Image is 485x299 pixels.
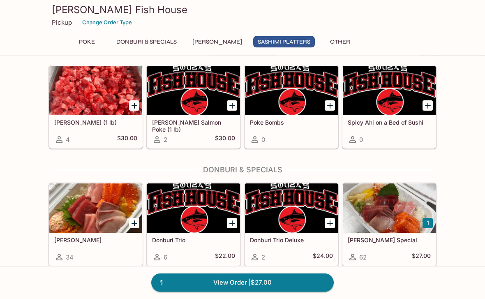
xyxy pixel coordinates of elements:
[52,3,433,16] h3: [PERSON_NAME] Fish House
[151,274,334,292] a: 1View Order |$27.00
[342,183,436,267] a: [PERSON_NAME] Special62$27.00
[359,136,363,144] span: 0
[412,253,431,262] h5: $27.00
[54,237,137,244] h5: [PERSON_NAME]
[423,101,433,111] button: Add Spicy Ahi on a Bed of Sushi
[117,135,137,145] h5: $30.00
[49,66,143,149] a: [PERSON_NAME] (1 lb)4$30.00
[112,36,181,48] button: Donburi & Specials
[68,36,105,48] button: Poke
[245,66,338,149] a: Poke Bombs0
[129,218,139,229] button: Add Sashimi Donburis
[250,119,333,126] h5: Poke Bombs
[261,136,265,144] span: 0
[49,183,143,267] a: [PERSON_NAME]34
[155,277,168,289] span: 1
[152,237,235,244] h5: Donburi Trio
[325,101,335,111] button: Add Poke Bombs
[343,66,436,116] div: Spicy Ahi on a Bed of Sushi
[152,119,235,133] h5: [PERSON_NAME] Salmon Poke (1 lb)
[49,184,142,233] div: Sashimi Donburis
[423,218,433,229] button: Add Souza Special
[129,101,139,111] button: Add Ahi Poke (1 lb)
[215,135,235,145] h5: $30.00
[245,184,338,233] div: Donburi Trio Deluxe
[227,101,237,111] button: Add Ora King Salmon Poke (1 lb)
[227,218,237,229] button: Add Donburi Trio
[313,253,333,262] h5: $24.00
[79,16,136,29] button: Change Order Type
[147,184,240,233] div: Donburi Trio
[325,218,335,229] button: Add Donburi Trio Deluxe
[245,66,338,116] div: Poke Bombs
[342,66,436,149] a: Spicy Ahi on a Bed of Sushi0
[164,136,167,144] span: 2
[215,253,235,262] h5: $22.00
[66,136,70,144] span: 4
[48,166,436,175] h4: Donburi & Specials
[147,66,240,116] div: Ora King Salmon Poke (1 lb)
[49,66,142,116] div: Ahi Poke (1 lb)
[359,254,367,262] span: 62
[66,254,74,262] span: 34
[261,254,265,262] span: 2
[321,36,358,48] button: Other
[147,183,240,267] a: Donburi Trio6$22.00
[343,184,436,233] div: Souza Special
[348,119,431,126] h5: Spicy Ahi on a Bed of Sushi
[253,36,315,48] button: Sashimi Platters
[348,237,431,244] h5: [PERSON_NAME] Special
[164,254,167,262] span: 6
[245,183,338,267] a: Donburi Trio Deluxe2$24.00
[52,19,72,26] p: Pickup
[250,237,333,244] h5: Donburi Trio Deluxe
[54,119,137,126] h5: [PERSON_NAME] (1 lb)
[188,36,247,48] button: [PERSON_NAME]
[147,66,240,149] a: [PERSON_NAME] Salmon Poke (1 lb)2$30.00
